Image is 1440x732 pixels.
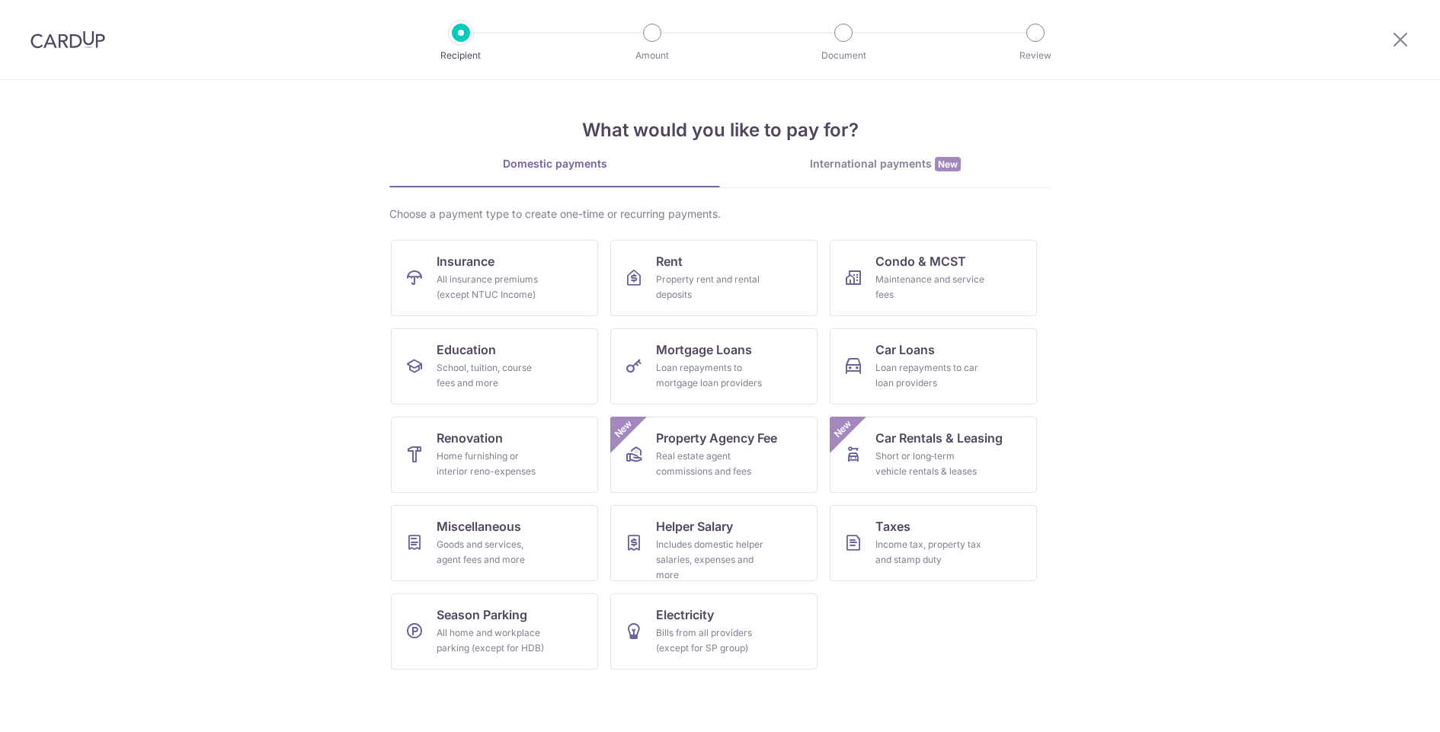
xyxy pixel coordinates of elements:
span: Insurance [437,252,494,270]
div: All insurance premiums (except NTUC Income) [437,272,546,302]
div: Loan repayments to mortgage loan providers [656,360,766,391]
a: TaxesIncome tax, property tax and stamp duty [830,505,1037,581]
span: Renovation [437,429,503,447]
div: School, tuition, course fees and more [437,360,546,391]
a: RenovationHome furnishing or interior reno-expenses [391,417,598,493]
div: Home furnishing or interior reno-expenses [437,449,546,479]
div: Maintenance and service fees [875,272,985,302]
a: Season ParkingAll home and workplace parking (except for HDB) [391,593,598,670]
span: New [935,157,961,171]
p: Recipient [405,48,517,63]
a: Car LoansLoan repayments to car loan providers [830,328,1037,404]
span: Season Parking [437,606,527,624]
span: Helper Salary [656,517,733,535]
a: Helper SalaryIncludes domestic helper salaries, expenses and more [610,505,818,581]
a: MiscellaneousGoods and services, agent fees and more [391,505,598,581]
div: Loan repayments to car loan providers [875,360,985,391]
span: Miscellaneous [437,517,521,535]
div: Income tax, property tax and stamp duty [875,537,985,567]
img: CardUp [30,30,105,49]
a: RentProperty rent and rental deposits [610,240,818,316]
a: Condo & MCSTMaintenance and service fees [830,240,1037,316]
div: Choose a payment type to create one-time or recurring payments. [389,206,1051,222]
iframe: Opens a widget where you can find more information [1342,686,1425,724]
span: New [611,417,636,442]
span: Condo & MCST [875,252,966,270]
div: Includes domestic helper salaries, expenses and more [656,537,766,583]
span: Property Agency Fee [656,429,777,447]
a: Car Rentals & LeasingShort or long‑term vehicle rentals & leasesNew [830,417,1037,493]
p: Document [787,48,900,63]
span: Mortgage Loans [656,340,752,359]
a: Mortgage LoansLoan repayments to mortgage loan providers [610,328,818,404]
span: New [830,417,856,442]
div: Property rent and rental deposits [656,272,766,302]
div: Real estate agent commissions and fees [656,449,766,479]
div: International payments [720,156,1051,172]
div: Short or long‑term vehicle rentals & leases [875,449,985,479]
span: Car Loans [875,340,935,359]
div: Bills from all providers (except for SP group) [656,625,766,656]
span: Car Rentals & Leasing [875,429,1003,447]
span: Education [437,340,496,359]
a: EducationSchool, tuition, course fees and more [391,328,598,404]
span: Electricity [656,606,714,624]
a: InsuranceAll insurance premiums (except NTUC Income) [391,240,598,316]
h4: What would you like to pay for? [389,117,1051,144]
span: Rent [656,252,683,270]
a: Property Agency FeeReal estate agent commissions and feesNew [610,417,818,493]
div: Goods and services, agent fees and more [437,537,546,567]
a: ElectricityBills from all providers (except for SP group) [610,593,818,670]
p: Review [979,48,1092,63]
div: All home and workplace parking (except for HDB) [437,625,546,656]
p: Amount [596,48,709,63]
div: Domestic payments [389,156,720,171]
span: Taxes [875,517,910,535]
